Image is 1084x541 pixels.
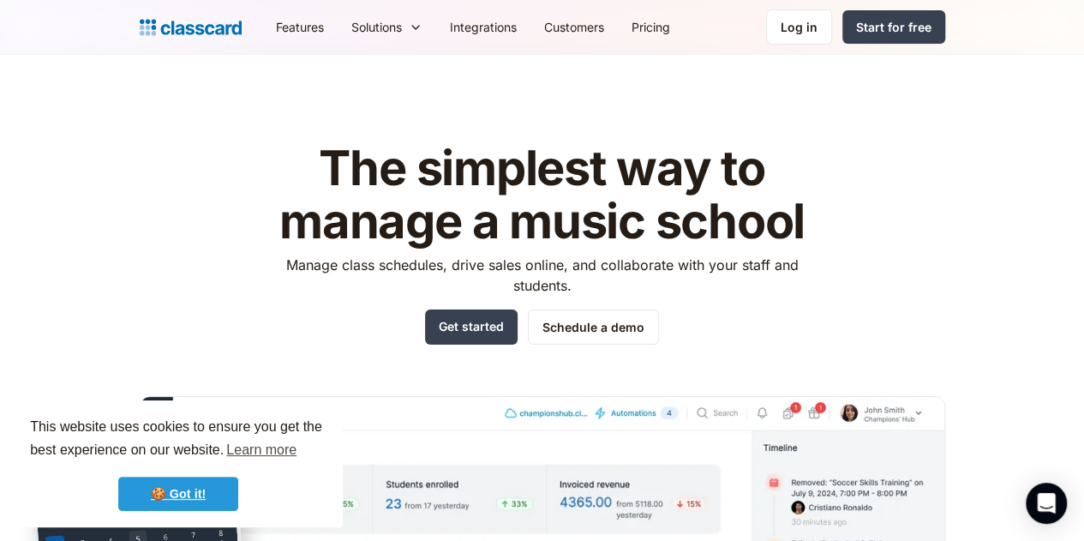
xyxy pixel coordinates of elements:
a: dismiss cookie message [118,477,238,511]
div: Solutions [351,18,402,36]
a: Pricing [618,8,684,46]
div: cookieconsent [14,400,343,527]
a: Customers [530,8,618,46]
a: home [140,15,242,39]
a: learn more about cookies [224,437,299,463]
div: Start for free [856,18,931,36]
a: Log in [766,9,832,45]
a: Start for free [842,10,945,44]
a: Features [262,8,338,46]
a: Get started [425,310,518,345]
div: Solutions [338,8,436,46]
div: Open Intercom Messenger [1026,483,1067,524]
h1: The simplest way to manage a music school [270,142,814,248]
a: Schedule a demo [528,310,659,345]
a: Integrations [436,8,530,46]
p: Manage class schedules, drive sales online, and collaborate with your staff and students. [270,255,814,296]
span: This website uses cookies to ensure you get the best experience on our website. [30,417,326,463]
div: Log in [781,18,817,36]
